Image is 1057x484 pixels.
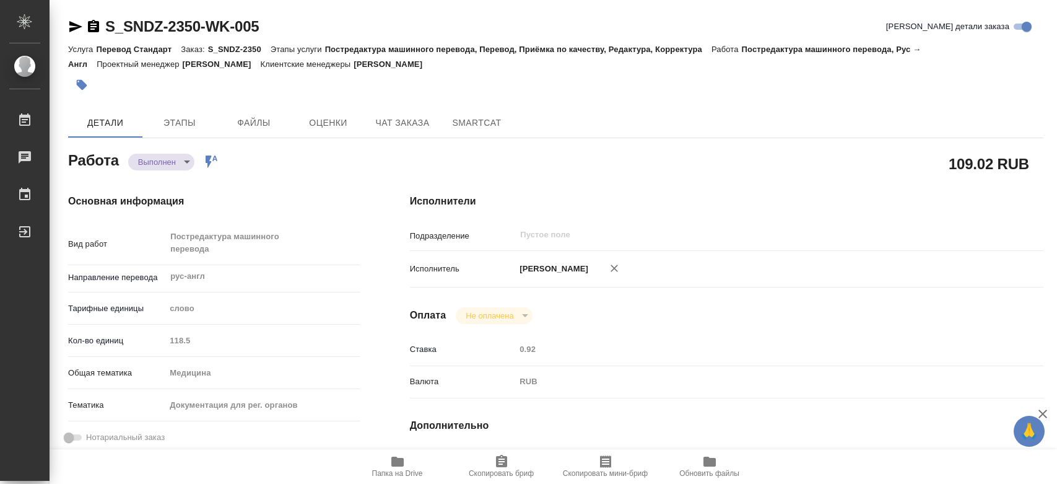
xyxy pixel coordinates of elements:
p: Вид работ [68,238,165,250]
p: Проектный менеджер [97,59,182,69]
p: [PERSON_NAME] [354,59,432,69]
span: Этапы [150,115,209,131]
span: Детали [76,115,135,131]
button: Обновить файлы [658,449,762,484]
span: Оценки [298,115,358,131]
span: SmartCat [447,115,507,131]
p: S_SNDZ-2350 [208,45,271,54]
div: слово [165,298,360,319]
span: Чат заказа [373,115,432,131]
input: Пустое поле [165,332,360,350]
p: Направление перевода [68,271,165,284]
button: Не оплачена [462,310,517,321]
p: Исполнитель [410,263,516,275]
div: RUB [515,371,990,392]
div: Медицина [165,363,360,384]
h2: Работа [68,148,119,170]
span: [PERSON_NAME] детали заказа [886,20,1009,33]
p: Заказ: [181,45,207,54]
h4: Исполнители [410,194,1043,209]
input: Пустое поле [519,227,961,242]
span: Папка на Drive [372,469,423,478]
p: Услуга [68,45,96,54]
button: Папка на Drive [346,449,450,484]
span: Обновить файлы [679,469,739,478]
button: Удалить исполнителя [601,255,628,282]
span: 🙏 [1019,418,1040,444]
p: Ставка [410,343,516,356]
button: Скопировать ссылку для ЯМессенджера [68,19,83,34]
span: Скопировать мини-бриф [563,469,648,478]
p: Тарифные единицы [68,302,165,315]
p: Кол-во единиц [68,335,165,347]
button: Скопировать мини-бриф [554,449,658,484]
button: Выполнен [134,157,180,167]
h4: Дополнительно [410,418,1043,433]
p: [PERSON_NAME] [515,263,588,275]
p: Общая тематика [68,367,165,379]
p: Перевод Стандарт [96,45,181,54]
input: Пустое поле [515,340,990,358]
h4: Оплата [410,308,446,323]
div: Выполнен [456,307,532,324]
a: S_SNDZ-2350-WK-005 [105,18,259,35]
p: Тематика [68,399,165,411]
p: Клиентские менеджеры [261,59,354,69]
p: Постредактура машинного перевода, Перевод, Приёмка по качеству, Редактура, Корректура [325,45,711,54]
button: Скопировать ссылку [86,19,101,34]
span: Нотариальный заказ [86,431,165,444]
div: Документация для рег. органов [165,395,360,416]
button: Скопировать бриф [450,449,554,484]
p: [PERSON_NAME] [183,59,261,69]
h4: Основная информация [68,194,360,209]
span: Скопировать бриф [469,469,534,478]
div: Выполнен [128,154,194,170]
p: Подразделение [410,230,516,242]
p: Работа [711,45,742,54]
span: Файлы [224,115,284,131]
button: 🙏 [1014,416,1045,447]
h2: 109.02 RUB [949,153,1029,174]
p: Этапы услуги [271,45,325,54]
p: Валюта [410,376,516,388]
button: Добавить тэг [68,71,95,99]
